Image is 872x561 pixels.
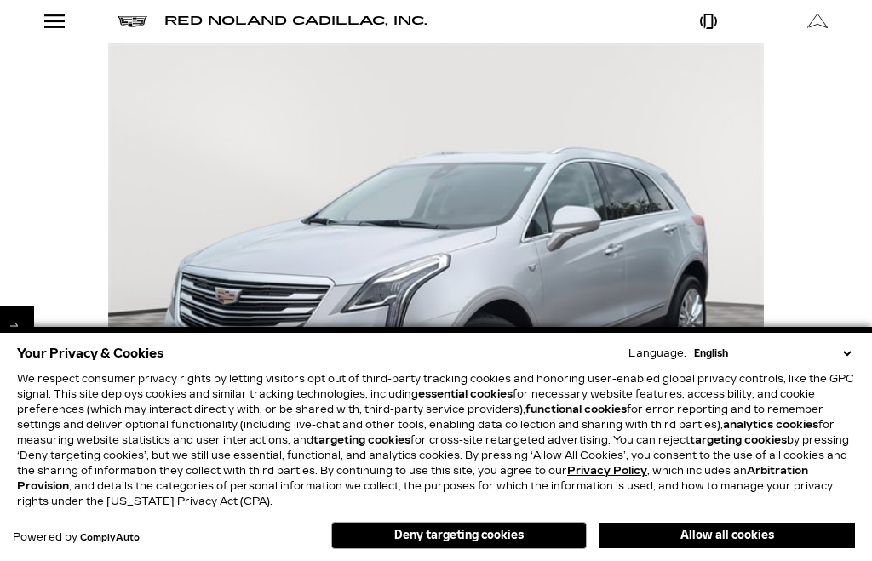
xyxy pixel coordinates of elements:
button: Allow all cookies [599,523,855,548]
img: Cadillac logo [118,16,147,27]
strong: targeting cookies [313,434,410,446]
a: ComplyAuto [80,533,140,543]
strong: essential cookies [418,388,513,400]
select: Language Select [690,346,855,361]
div: Language: [628,348,686,358]
a: Privacy Policy [567,465,647,477]
strong: functional cookies [525,404,627,415]
span: Red Noland Cadillac, Inc. [164,14,427,28]
button: Deny targeting cookies [331,522,587,549]
p: We respect consumer privacy rights by letting visitors opt out of third-party tracking cookies an... [17,371,855,509]
strong: analytics cookies [723,419,818,431]
div: Powered by [13,532,140,543]
a: Red Noland Cadillac, Inc. [164,15,427,27]
a: Cadillac logo [118,15,147,27]
span: Your Privacy & Cookies [17,341,164,365]
strong: targeting cookies [690,434,787,446]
